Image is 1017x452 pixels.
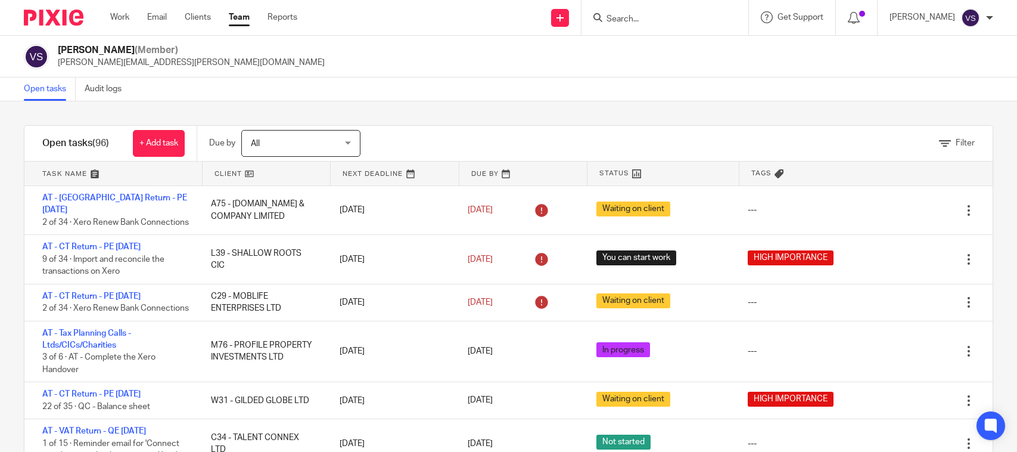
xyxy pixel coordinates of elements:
[24,44,49,69] img: svg%3E
[42,403,150,411] span: 22 of 35 · QC - Balance sheet
[42,353,155,374] span: 3 of 6 · AT - Complete the Xero Handover
[328,389,456,413] div: [DATE]
[596,342,650,357] span: In progress
[748,250,833,265] span: HIGH IMPORTANCE
[209,137,235,149] p: Due by
[751,168,772,178] span: Tags
[328,290,456,314] div: [DATE]
[24,10,83,26] img: Pixie
[42,137,109,150] h1: Open tasks
[92,138,109,148] span: (96)
[199,284,327,321] div: C29 - MOBLIFE ENTERPRISES LTD
[890,11,955,23] p: [PERSON_NAME]
[777,13,823,21] span: Get Support
[468,255,493,264] span: [DATE]
[185,11,211,23] a: Clients
[596,392,670,407] span: Waiting on client
[748,204,757,216] div: ---
[58,57,325,69] p: [PERSON_NAME][EMAIL_ADDRESS][PERSON_NAME][DOMAIN_NAME]
[42,218,189,227] span: 2 of 34 · Xero Renew Bank Connections
[748,296,757,308] div: ---
[468,347,493,355] span: [DATE]
[596,435,651,450] span: Not started
[251,140,260,148] span: All
[961,8,980,27] img: svg%3E
[748,345,757,357] div: ---
[135,45,178,55] span: (Member)
[199,333,327,370] div: M76 - PROFILE PROPERTY INVESTMENTS LTD
[199,389,327,413] div: W31 - GILDED GLOBE LTD
[468,206,493,214] span: [DATE]
[748,392,833,407] span: HIGH IMPORTANCE
[748,438,757,450] div: ---
[605,14,713,25] input: Search
[133,130,185,157] a: + Add task
[42,329,131,349] a: AT - Tax Planning Calls - Ltds/CICs/Charities
[328,339,456,363] div: [DATE]
[596,250,676,265] span: You can start work
[468,439,493,448] span: [DATE]
[596,202,670,216] span: Waiting on client
[328,198,456,222] div: [DATE]
[468,397,493,405] span: [DATE]
[58,44,325,57] h2: [PERSON_NAME]
[42,243,141,251] a: AT - CT Return - PE [DATE]
[596,293,670,308] span: Waiting on client
[42,194,187,214] a: AT - [GEOGRAPHIC_DATA] Return - PE [DATE]
[229,11,250,23] a: Team
[599,168,629,178] span: Status
[24,78,76,101] a: Open tasks
[42,292,141,301] a: AT - CT Return - PE [DATE]
[147,11,167,23] a: Email
[42,390,141,398] a: AT - CT Return - PE [DATE]
[42,427,146,435] a: AT - VAT Return - QE [DATE]
[110,11,129,23] a: Work
[85,78,130,101] a: Audit logs
[268,11,297,23] a: Reports
[199,242,327,278] div: L39 - SHALLOW ROOTS CIC
[199,192,327,228] div: A75 - [DOMAIN_NAME] & COMPANY LIMITED
[328,247,456,271] div: [DATE]
[42,255,164,276] span: 9 of 34 · Import and reconcile the transactions on Xero
[956,139,975,147] span: Filter
[42,304,189,312] span: 2 of 34 · Xero Renew Bank Connections
[468,298,493,307] span: [DATE]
